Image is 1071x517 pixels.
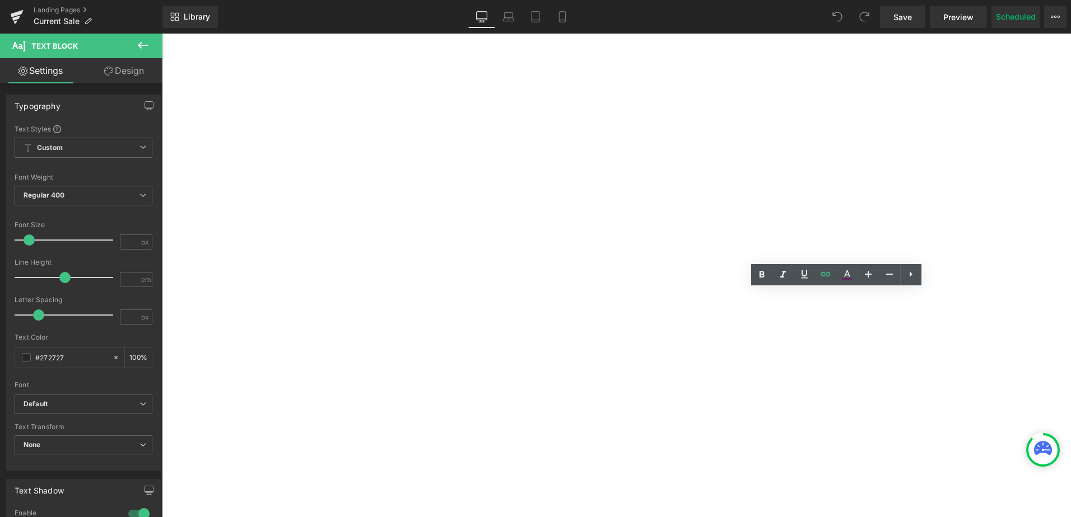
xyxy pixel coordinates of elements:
[549,6,576,28] a: Mobile
[34,6,162,15] a: Landing Pages
[15,381,152,389] div: Font
[15,258,152,266] div: Line Height
[24,191,65,199] b: Regular 400
[991,6,1040,28] button: Scheduled
[893,11,912,23] span: Save
[943,11,974,23] span: Preview
[24,440,41,449] b: None
[35,351,107,364] input: Color
[468,6,495,28] a: Desktop
[826,6,849,28] button: Undo
[125,348,152,368] div: %
[522,6,549,28] a: Tablet
[15,221,152,229] div: Font Size
[15,423,152,431] div: Text Transform
[15,95,60,111] div: Typography
[34,17,80,26] span: Current Sale
[15,124,152,133] div: Text Styles
[15,173,152,181] div: Font Weight
[1044,6,1067,28] button: More
[24,399,48,409] i: Default
[141,313,151,321] span: px
[15,333,152,341] div: Text Color
[15,296,152,304] div: Letter Spacing
[31,41,78,50] span: Text Block
[184,12,210,22] span: Library
[141,238,151,246] span: px
[930,6,987,28] a: Preview
[141,276,151,283] span: em
[83,58,165,83] a: Design
[853,6,876,28] button: Redo
[162,6,218,28] a: New Library
[495,6,522,28] a: Laptop
[37,143,63,153] b: Custom
[15,480,64,495] div: Text Shadow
